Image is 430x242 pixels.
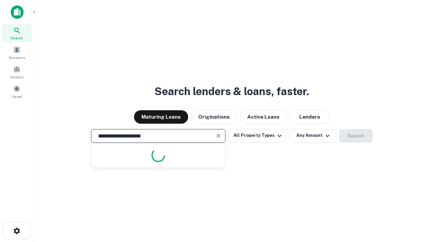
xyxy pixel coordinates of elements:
[10,74,24,80] span: Contacts
[2,43,32,62] a: Borrowers
[240,110,287,124] button: Active Loans
[11,5,24,19] img: capitalize-icon.png
[2,24,32,42] a: Search
[191,110,237,124] button: Originations
[2,82,32,100] a: Saved
[228,129,287,143] button: All Property Types
[9,55,25,60] span: Borrowers
[290,110,330,124] button: Lenders
[134,110,188,124] button: Maturing Loans
[396,167,430,199] iframe: Chat Widget
[289,129,336,143] button: Any Amount
[11,35,23,41] span: Search
[2,63,32,81] a: Contacts
[214,131,223,140] button: Clear
[12,94,22,99] span: Saved
[155,83,309,99] h3: Search lenders & loans, faster.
